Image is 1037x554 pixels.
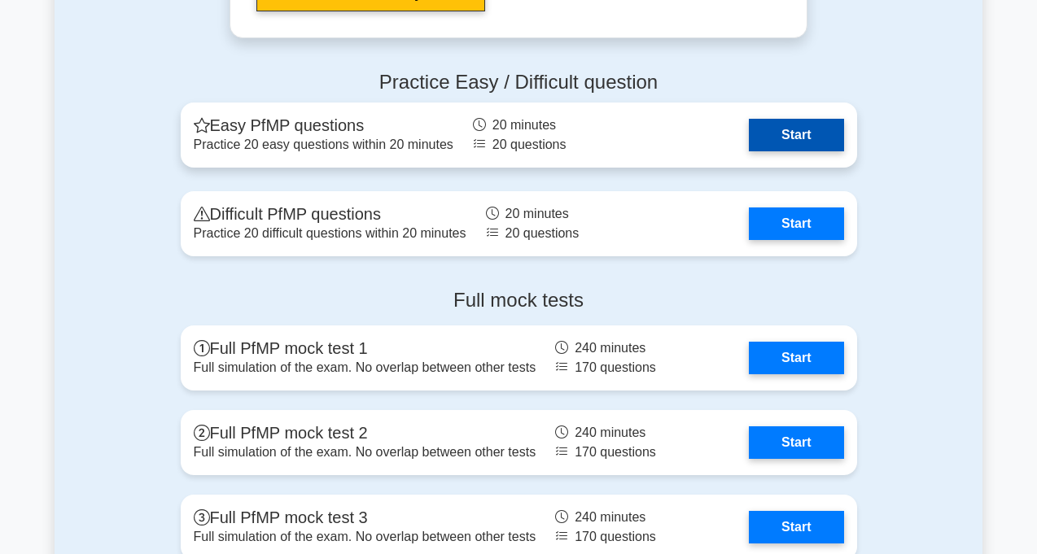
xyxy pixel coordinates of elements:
a: Start [749,426,843,459]
a: Start [749,119,843,151]
a: Start [749,511,843,543]
h4: Full mock tests [181,289,857,312]
a: Start [749,342,843,374]
a: Start [749,207,843,240]
h4: Practice Easy / Difficult question [181,71,857,94]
